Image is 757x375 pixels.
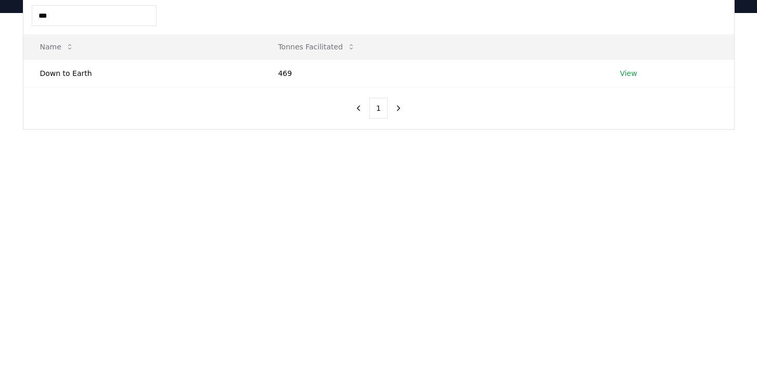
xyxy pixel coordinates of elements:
[270,36,364,57] button: Tonnes Facilitated
[350,98,367,119] button: previous page
[390,98,407,119] button: next page
[32,36,82,57] button: Name
[620,68,637,79] a: View
[23,59,262,87] td: Down to Earth
[261,59,603,87] td: 469
[369,98,388,119] button: 1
